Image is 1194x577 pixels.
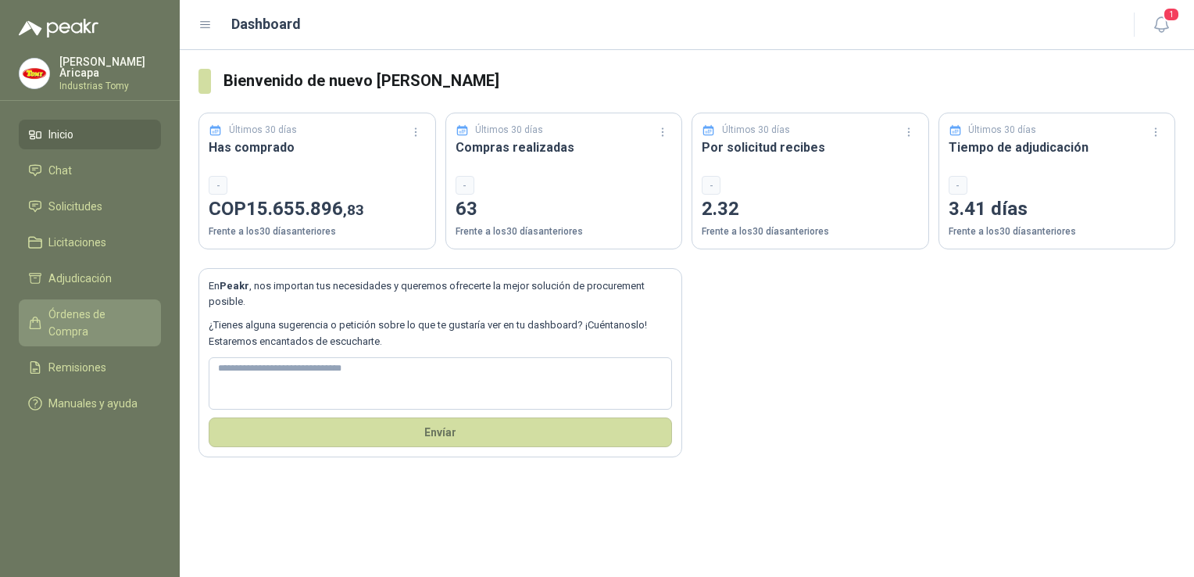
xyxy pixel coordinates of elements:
h3: Por solicitud recibes [702,138,919,157]
span: Chat [48,162,72,179]
h3: Has comprado [209,138,426,157]
p: Últimos 30 días [229,123,297,138]
a: Solicitudes [19,192,161,221]
div: - [949,176,967,195]
p: Frente a los 30 días anteriores [209,224,426,239]
span: ,83 [343,201,364,219]
span: Remisiones [48,359,106,376]
h3: Bienvenido de nuevo [PERSON_NAME] [223,69,1175,93]
p: 3.41 días [949,195,1166,224]
span: Solicitudes [48,198,102,215]
div: - [456,176,474,195]
p: COP [209,195,426,224]
img: Company Logo [20,59,49,88]
span: Órdenes de Compra [48,306,146,340]
p: Frente a los 30 días anteriores [949,224,1166,239]
p: ¿Tienes alguna sugerencia o petición sobre lo que te gustaría ver en tu dashboard? ¡Cuéntanoslo! ... [209,317,672,349]
a: Órdenes de Compra [19,299,161,346]
b: Peakr [220,280,249,292]
p: En , nos importan tus necesidades y queremos ofrecerte la mejor solución de procurement posible. [209,278,672,310]
a: Inicio [19,120,161,149]
img: Logo peakr [19,19,98,38]
p: Últimos 30 días [968,123,1036,138]
a: Chat [19,156,161,185]
div: - [209,176,227,195]
h3: Compras realizadas [456,138,673,157]
span: 1 [1163,7,1180,22]
span: 15.655.896 [246,198,364,220]
h3: Tiempo de adjudicación [949,138,1166,157]
p: 63 [456,195,673,224]
p: Industrias Tomy [59,81,161,91]
p: 2.32 [702,195,919,224]
span: Inicio [48,126,73,143]
a: Licitaciones [19,228,161,257]
button: Envíar [209,418,672,447]
h1: Dashboard [231,13,301,35]
p: Frente a los 30 días anteriores [702,224,919,239]
a: Manuales y ayuda [19,389,161,418]
span: Licitaciones [48,234,106,251]
div: - [702,176,720,195]
button: 1 [1147,11,1175,39]
span: Manuales y ayuda [48,395,138,412]
p: Últimos 30 días [722,123,790,138]
p: Últimos 30 días [475,123,543,138]
p: [PERSON_NAME] Aricapa [59,56,161,78]
p: Frente a los 30 días anteriores [456,224,673,239]
span: Adjudicación [48,270,112,287]
a: Remisiones [19,353,161,382]
a: Adjudicación [19,263,161,293]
